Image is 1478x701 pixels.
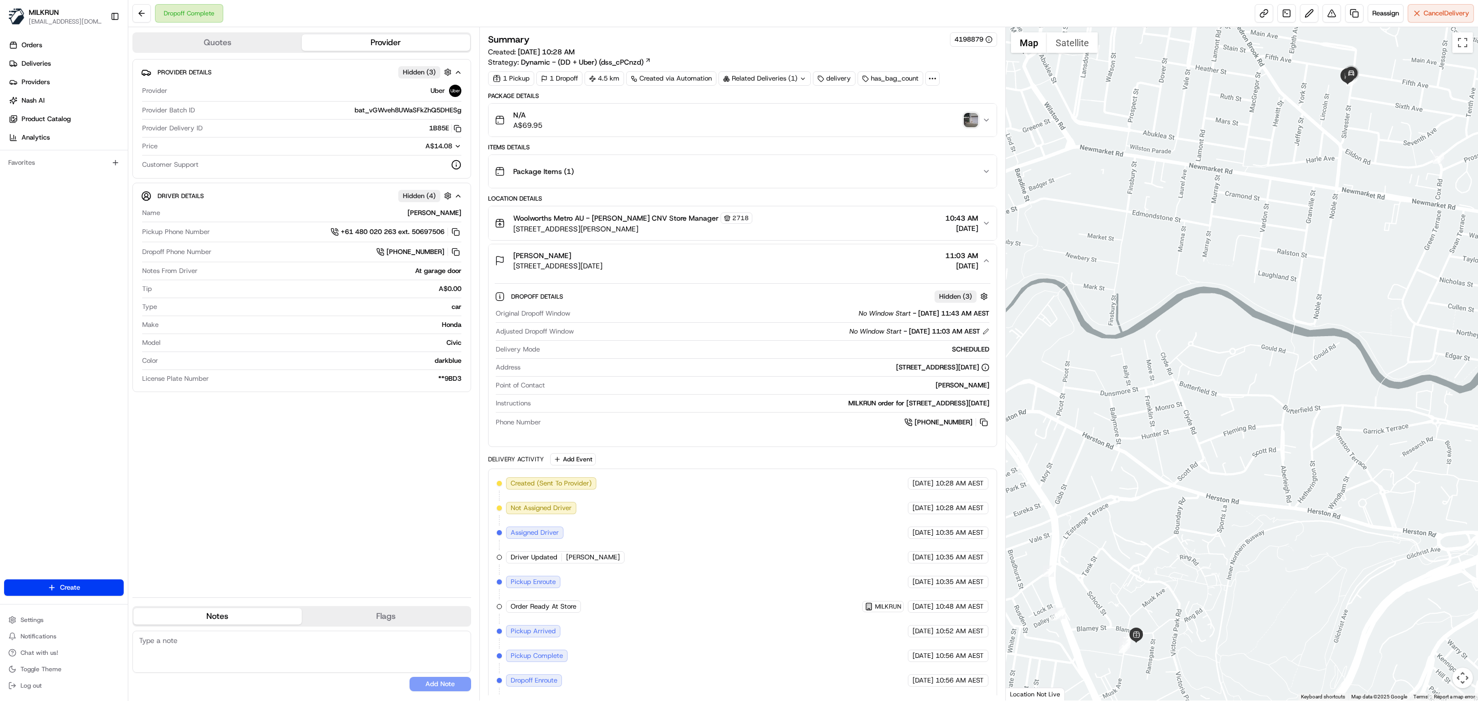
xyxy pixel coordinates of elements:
button: Package Items (1) [489,155,997,188]
span: A$14.08 [425,142,452,150]
span: Provider Delivery ID [142,124,203,133]
button: MILKRUNMILKRUN[EMAIL_ADDRESS][DOMAIN_NAME] [4,4,106,29]
span: Hidden ( 3 ) [939,292,972,301]
span: Dropoff Details [511,293,565,301]
span: Reassign [1372,9,1399,18]
div: Favorites [4,154,124,171]
span: Provider [142,86,167,95]
a: Analytics [4,129,128,146]
div: car [161,302,461,311]
span: Pickup Arrived [511,627,556,636]
span: Point of Contact [496,381,545,390]
div: [STREET_ADDRESS][DATE] [896,363,989,372]
button: Hidden (3) [935,290,990,303]
a: Report a map error [1434,694,1475,699]
span: Provider Details [158,68,211,76]
span: [DATE] [945,223,978,233]
span: bat_vGWveh8UWaSFkZhQ5DHESg [355,106,461,115]
span: Type [142,302,157,311]
button: [PERSON_NAME][STREET_ADDRESS][DATE]11:03 AM[DATE] [489,244,997,277]
span: [DATE] [912,602,934,611]
button: N/AA$69.95photo_proof_of_delivery image [489,104,997,137]
span: Map data ©2025 Google [1351,694,1407,699]
button: A$14.08 [371,142,461,151]
span: 10:52 AM AEST [936,627,984,636]
a: [PHONE_NUMBER] [376,246,461,258]
span: Delivery Mode [496,345,540,354]
span: 2718 [732,214,749,222]
button: Log out [4,678,124,693]
span: [STREET_ADDRESS][DATE] [513,261,602,271]
div: 1 Dropoff [536,71,582,86]
span: Created (Sent To Provider) [511,479,592,488]
img: Google [1008,687,1042,700]
button: Add Event [550,453,596,465]
span: 10:56 AM AEST [936,676,984,685]
button: Quotes [133,34,302,51]
button: Reassign [1368,4,1404,23]
span: 10:35 AM AEST [936,528,984,537]
a: Nash AI [4,92,128,109]
span: Make [142,320,159,329]
div: SCHEDULED [544,345,989,354]
div: 6 [1051,609,1062,620]
button: 1B85E [429,124,461,133]
span: [DATE] 10:28 AM [518,47,575,56]
button: Settings [4,613,124,627]
span: Hidden ( 4 ) [403,191,436,201]
button: Hidden (3) [398,66,454,79]
span: Dynamic - (DD + Uber) (dss_cPCnzd) [521,57,644,67]
span: Tip [142,284,152,294]
span: 10:48 AM AEST [936,602,984,611]
span: 10:35 AM AEST [936,553,984,562]
button: 4198879 [955,35,993,44]
span: 10:28 AM AEST [936,503,984,513]
button: Create [4,579,124,596]
a: Terms [1413,694,1428,699]
div: darkblue [162,356,461,365]
span: [DATE] [912,676,934,685]
a: Dynamic - (DD + Uber) (dss_cPCnzd) [521,57,651,67]
button: Toggle fullscreen view [1452,32,1473,53]
span: 10:35 AM AEST [936,577,984,587]
div: 21 [1433,152,1444,164]
span: Notes From Driver [142,266,198,276]
h3: Summary [488,35,530,44]
div: Honda [163,320,461,329]
span: [DATE] 11:43 AM AEST [918,309,989,318]
span: N/A [513,110,542,120]
button: Provider DetailsHidden (3) [141,64,462,81]
span: [DATE] [945,261,978,271]
span: 10:56 AM AEST [936,651,984,660]
div: 12 [1119,638,1131,649]
span: Settings [21,616,44,624]
span: 10:43 AM [945,213,978,223]
img: uber-new-logo.jpeg [449,85,461,97]
img: photo_proof_of_delivery image [964,113,978,127]
a: [PHONE_NUMBER] [904,417,989,428]
span: [DATE] [912,577,934,587]
span: Phone Number [496,418,541,427]
span: Uber [431,86,445,95]
span: Assigned Driver [511,528,559,537]
span: Product Catalog [22,114,71,124]
span: Nash AI [22,96,45,105]
span: [PHONE_NUMBER] [915,418,973,427]
span: +61 480 020 263 ext. 50697506 [341,227,444,237]
span: Orders [22,41,42,50]
div: 9 [1120,636,1131,648]
button: CancelDelivery [1408,4,1474,23]
button: [EMAIL_ADDRESS][DOMAIN_NAME] [29,17,102,26]
a: Open this area in Google Maps (opens a new window) [1008,687,1042,700]
span: Cancel Delivery [1424,9,1469,18]
span: [PERSON_NAME] [513,250,571,261]
button: MILKRUN [29,7,59,17]
a: +61 480 020 263 ext. 50697506 [330,226,461,238]
div: Package Details [488,92,997,100]
a: Providers [4,74,128,90]
div: 4.5 km [585,71,624,86]
div: Delivery Activity [488,455,544,463]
